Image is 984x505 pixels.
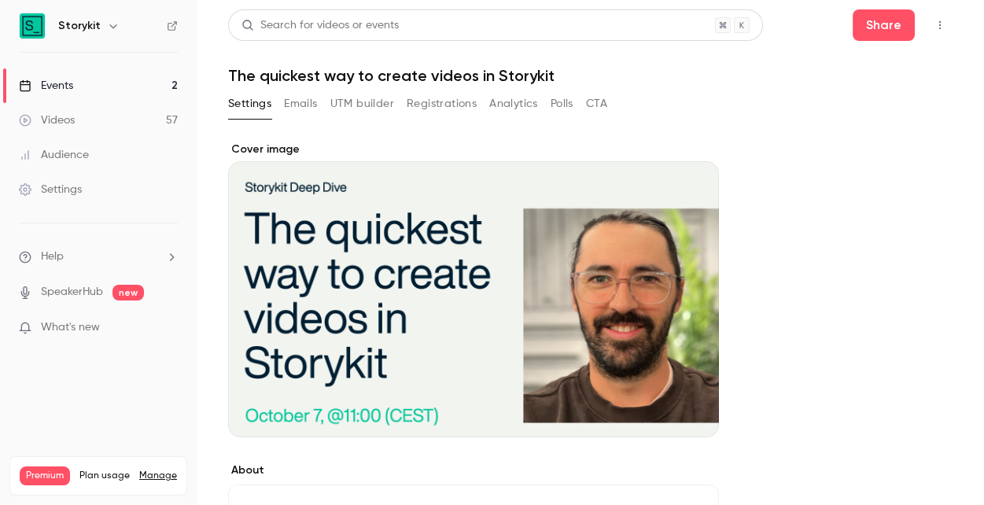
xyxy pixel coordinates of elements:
div: Search for videos or events [241,17,399,34]
span: Premium [20,466,70,485]
button: Registrations [407,91,477,116]
div: Videos [19,112,75,128]
a: Manage [139,470,177,482]
button: Share [853,9,915,41]
div: Settings [19,182,82,197]
button: Settings [228,91,271,116]
span: What's new [41,319,100,336]
span: Plan usage [79,470,130,482]
button: Analytics [489,91,538,116]
div: Events [19,78,73,94]
li: help-dropdown-opener [19,249,178,265]
label: Cover image [228,142,719,157]
h6: Storykit [58,18,101,34]
a: SpeakerHub [41,284,103,300]
button: Emails [284,91,317,116]
span: Help [41,249,64,265]
button: Polls [551,91,573,116]
h1: The quickest way to create videos in Storykit [228,66,953,85]
section: Cover image [228,142,719,437]
label: About [228,463,719,478]
div: Audience [19,147,89,163]
span: new [112,285,144,300]
button: CTA [586,91,607,116]
button: UTM builder [330,91,394,116]
img: Storykit [20,13,45,39]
